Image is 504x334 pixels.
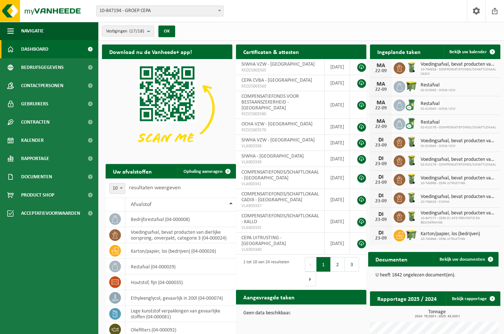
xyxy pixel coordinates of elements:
span: Gebruikers [21,95,48,113]
div: 1 tot 10 van 24 resultaten [240,256,289,287]
span: VLA903337 [241,203,319,209]
span: 02-013045 - OCHA VZW [421,144,497,148]
span: 02-013176 - COMPENSATIEFONDS/SCHAFTLOKAAL [421,163,497,167]
div: DI [374,211,388,217]
span: Voedingsafval, bevat producten van dierlijke oorsprong, onverpakt, categorie 3 [421,138,497,144]
td: ethyleenglycol, gevaarlijk in 200l (04-000074) [125,290,236,306]
div: 23-09 [374,199,388,204]
td: [DATE] [325,91,350,119]
h2: Uw afvalstoffen [106,164,159,178]
span: Restafval [421,101,456,107]
span: Voedingsafval, bevat producten van dierlijke oorsprong, onverpakt, categorie 3 [421,210,497,216]
div: 23-09 [374,162,388,167]
td: [DATE] [325,75,350,91]
div: DI [374,230,388,236]
img: WB-1100-HPE-GN-50 [405,229,418,241]
h2: Rapportage 2025 / 2024 [370,291,444,306]
span: Product Shop [21,186,54,204]
span: Restafval [421,120,496,125]
div: DI [374,156,388,162]
span: 10-764928 - COMPENSATIEFONDS/SCHAFTLOKAAL CADIX [421,67,497,76]
div: MA [374,100,388,106]
span: Afvalstof [131,202,151,207]
div: 23-09 [374,180,388,185]
td: [DATE] [325,151,350,167]
span: Contactpersonen [21,77,63,95]
span: Documenten [21,168,52,186]
span: VLA903335 [241,225,319,231]
span: COMPENSATIEFONDS/SCHAFTLOKAAL - [GEOGRAPHIC_DATA] [241,170,319,181]
img: WB-0140-HPE-GN-50 [405,210,418,222]
span: Rapportage [21,149,49,168]
span: 10-847194 - GROEP CEPA [97,6,223,16]
td: [DATE] [325,135,350,151]
span: 10-847194 - GROEP CEPA [96,5,224,16]
span: CEPA UITRUSTING - [GEOGRAPHIC_DATA] [241,235,286,246]
div: 23-09 [374,236,388,241]
span: COMPENSATIEFONDS VOOR BESTAANSZEKERHEID - [GEOGRAPHIC_DATA] [241,94,299,111]
div: 22-09 [374,106,388,111]
div: MA [374,119,388,124]
img: WB-0140-HPE-GN-50 [405,61,418,74]
span: 2024: 79,020 t - 2025: 45,020 t [374,315,500,318]
span: Karton/papier, los (bedrijven) [421,231,480,237]
span: Navigatie [21,22,44,40]
span: Kalender [21,131,44,149]
span: 10-748410 - SIWHA [421,200,497,204]
td: [DATE] [325,233,350,255]
span: Bekijk uw kalender [449,50,487,54]
span: 10 [110,183,125,193]
span: SIWHA - [GEOGRAPHIC_DATA] [241,154,304,159]
span: Restafval [421,82,456,88]
button: 3 [345,257,359,272]
a: Bekijk rapportage [446,291,500,306]
span: COMPENSATIEFONDS/SCHAFTLOKAAL - KALLO [241,213,319,225]
td: karton/papier, los (bedrijven) (04-000026) [125,243,236,259]
td: bedrijfsrestafval (04-000008) [125,211,236,227]
h2: Documenten [368,252,415,266]
span: VLA903340 [241,247,319,253]
img: WB-0140-HPE-GN-50 [405,191,418,204]
span: 10-847177 - CEPA CV AFD PREVENTIE EN BESCHERMING [421,216,497,225]
span: Voedingsafval, bevat producten van dierlijke oorsprong, onverpakt, categorie 3 [421,175,497,181]
img: WB-0240-CU [405,98,418,111]
div: 23-09 [374,217,388,222]
span: 10 [109,183,125,194]
h2: Download nu de Vanheede+ app! [102,44,199,59]
span: Vestigingen [106,26,144,37]
div: MA [374,81,388,87]
span: CEPA CVBA - [GEOGRAPHIC_DATA] [241,78,312,83]
div: 22-09 [374,124,388,129]
h2: Ingeplande taken [370,44,428,59]
span: 10-740968 - CEPA UITRUSTING [421,181,497,186]
a: Ophaling aanvragen [178,164,235,179]
span: Bedrijfsgegevens [21,58,64,77]
td: lege kunststof verpakkingen van gevaarlijke stoffen (04-000081) [125,306,236,322]
span: 02-013045 - OCHA VZW [421,88,456,93]
div: DI [374,137,388,143]
span: Dashboard [21,40,48,58]
span: VLA903341 [241,181,319,187]
td: [DATE] [325,211,350,233]
span: Voedingsafval, bevat producten van dierlijke oorsprong, onverpakt, categorie 3 [421,157,497,163]
a: Bekijk uw documenten [434,252,498,267]
button: 1 [316,257,331,272]
span: Ophaling aanvragen [184,169,223,174]
div: MA [374,63,388,69]
button: Vestigingen(17/18) [102,26,154,36]
span: RED25003580 [241,111,319,117]
span: Bekijk uw documenten [440,257,485,262]
span: RED25003565 [241,67,319,73]
span: VLA903339 [241,159,319,165]
td: houtstof, fijn (04-000035) [125,275,236,290]
count: (17/18) [129,29,144,34]
label: resultaten weergeven [129,185,181,191]
span: SIWHA VZW - [GEOGRAPHIC_DATA] [241,62,315,67]
span: Acceptatievoorwaarden [21,204,80,222]
td: restafval (04-000029) [125,259,236,275]
td: [DATE] [325,59,350,75]
span: Contracten [21,113,50,131]
span: VLA903338 [241,143,319,149]
button: Previous [305,257,316,272]
span: 02-013176 - COMPENSATIEFONDS/SCHAFTLOKAAL [421,125,496,130]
